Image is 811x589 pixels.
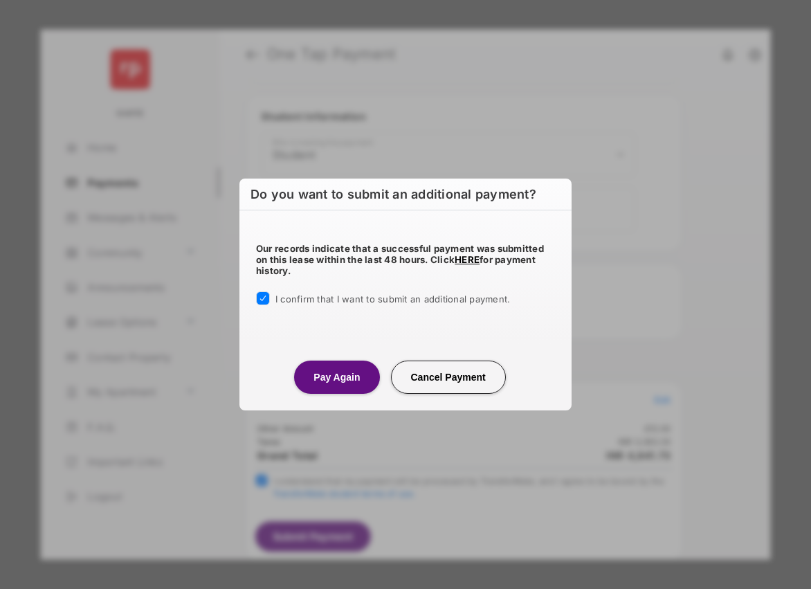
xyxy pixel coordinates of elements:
[239,179,572,210] h6: Do you want to submit an additional payment?
[294,361,379,394] button: Pay Again
[275,293,510,305] span: I confirm that I want to submit an additional payment.
[391,361,506,394] button: Cancel Payment
[455,254,480,265] a: HERE
[256,243,555,276] h5: Our records indicate that a successful payment was submitted on this lease within the last 48 hou...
